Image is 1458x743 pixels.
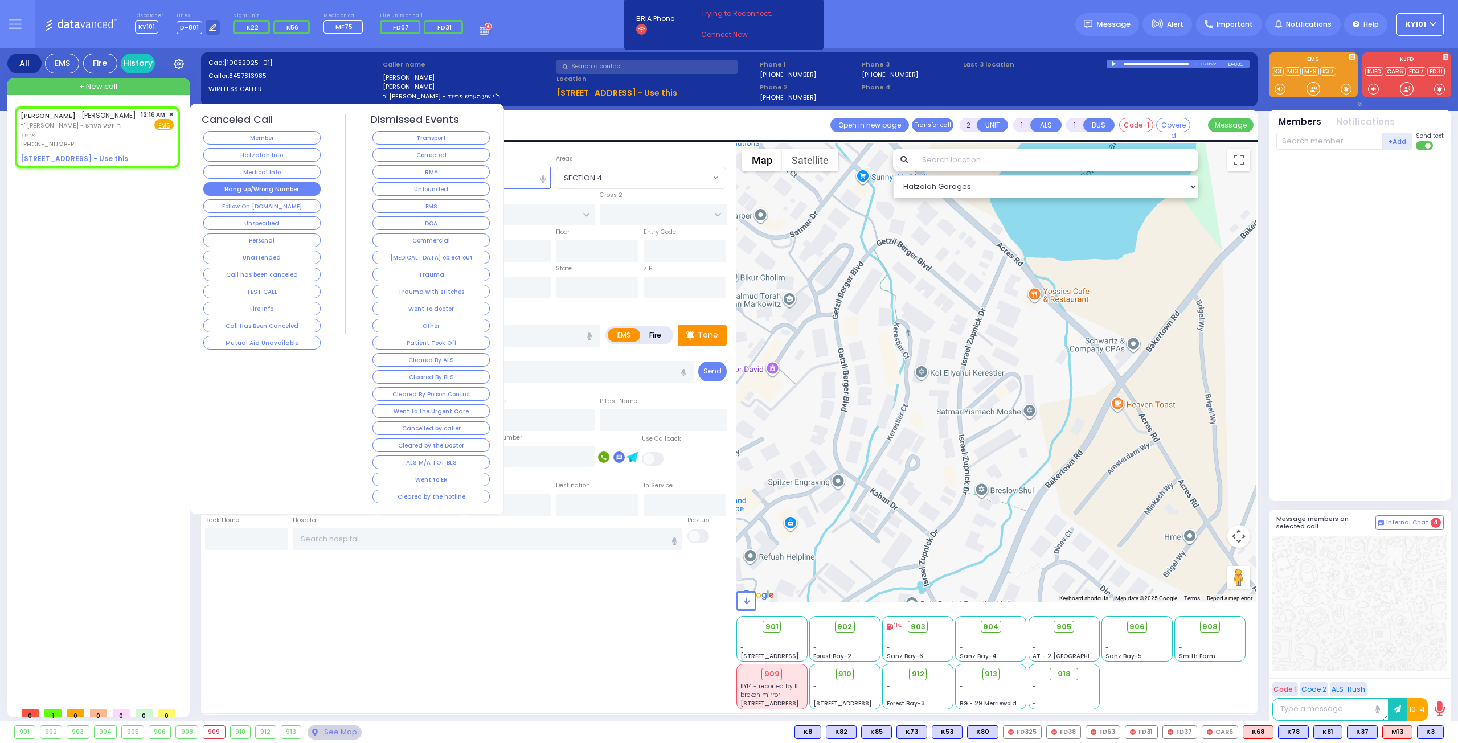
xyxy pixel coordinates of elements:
div: K85 [861,725,892,739]
div: 0:00 [1194,58,1205,71]
div: 901 [15,726,35,738]
u: [STREET_ADDRESS] - Use this [21,154,128,163]
div: K3 [1417,725,1444,739]
div: 903 [67,726,89,738]
span: 904 [983,621,999,633]
div: M13 [1382,725,1412,739]
div: K78 [1278,725,1309,739]
span: - [960,635,963,643]
span: 903 [911,621,925,633]
span: - [1179,635,1182,643]
input: Search member [1276,133,1383,150]
div: ALS [1382,725,1412,739]
img: red-radio-icon.svg [1091,729,1096,735]
div: K82 [826,725,857,739]
span: Trying to Reconnect... [701,9,791,19]
button: KY101 [1396,13,1444,36]
span: KY14 - reported by K90 [740,682,806,691]
span: Notifications [1286,19,1332,30]
button: ALS M/A TOT BLS [372,455,490,469]
a: M-9 [1302,67,1319,76]
label: [PHONE_NUMBER] [760,93,816,101]
button: EMS [372,199,490,213]
label: P Last Name [600,397,637,406]
span: KY101 [1406,19,1426,30]
h4: Dismissed Events [371,114,459,126]
button: Show satellite imagery [782,149,838,171]
span: MF75 [335,22,353,31]
span: 1 [44,709,62,717]
button: Members [1279,116,1321,129]
span: SECTION 4 [564,173,602,184]
span: K56 [286,23,298,32]
span: FD31 [437,23,452,32]
button: Went to doctor [372,302,490,315]
span: - [887,643,890,652]
span: - [1105,643,1109,652]
span: AT - 2 [GEOGRAPHIC_DATA] [1033,652,1117,660]
span: - [813,635,817,643]
div: FD325 [1003,725,1042,739]
span: - [960,643,963,652]
span: - [960,691,963,699]
div: BLS [896,725,927,739]
span: 912 [912,668,924,680]
button: Cleared By ALS [372,353,490,367]
div: K53 [932,725,963,739]
a: FD37 [1407,67,1426,76]
span: Internal Chat [1386,519,1428,527]
span: Sanz Bay-4 [960,652,997,660]
button: Unspecified [203,216,321,230]
a: FD31 [1427,67,1445,76]
span: Sanz Bay-6 [887,652,923,660]
button: BUS [1083,118,1115,132]
u: [STREET_ADDRESS] - Use this [556,87,677,98]
a: K3 [1272,67,1284,76]
button: Drag Pegman onto the map to open Street View [1227,566,1250,589]
label: Fire units on call [380,13,467,19]
span: 906 [1129,621,1145,633]
label: Entry Code [644,228,676,237]
button: Transfer call [912,118,953,132]
button: Cleared by the Doctor [372,438,490,452]
a: CAR6 [1385,67,1406,76]
button: Transport [372,131,490,145]
button: Cleared by the hotline [372,490,490,503]
span: - [813,691,817,699]
div: K80 [967,725,998,739]
button: Map camera controls [1227,525,1250,548]
span: Send text [1416,132,1444,140]
button: Fire Info [203,302,321,315]
button: Cleared By BLS [372,370,490,384]
span: - [960,682,963,691]
span: Important [1217,19,1253,30]
button: TEST CALL [203,285,321,298]
button: 10-4 [1407,698,1428,721]
div: K68 [1243,725,1273,739]
span: - [1179,643,1182,652]
span: Help [1363,19,1379,30]
button: Code-1 [1119,118,1153,132]
button: Toggle fullscreen view [1227,149,1250,171]
div: BLS [1347,725,1378,739]
span: 913 [985,668,997,680]
span: - [740,635,744,643]
span: SECTION 4 [556,167,726,188]
span: SECTION 4 [556,167,710,188]
div: K73 [896,725,927,739]
label: EMS [608,328,641,342]
button: Cleared By Poison Control [372,387,490,401]
button: Medical Info [203,165,321,179]
label: KJFD [1362,56,1451,64]
button: Went to ER [372,473,490,486]
div: Fire [83,54,117,73]
button: Internal Chat 4 [1375,515,1444,530]
button: Notifications [1336,116,1395,129]
label: Location [556,74,756,84]
div: - [1033,682,1095,691]
label: Use Callback [642,434,681,444]
button: Send [698,362,727,381]
p: Tone [698,329,718,341]
input: Search hospital [293,528,683,550]
button: Personal [203,233,321,247]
